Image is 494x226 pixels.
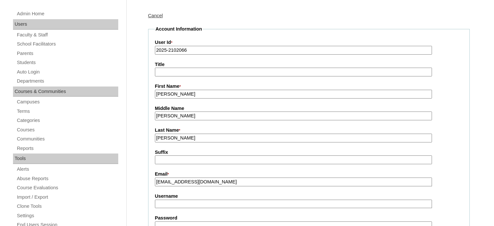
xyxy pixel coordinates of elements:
[16,165,118,173] a: Alerts
[16,144,118,153] a: Reports
[16,202,118,210] a: Clone Tools
[155,193,463,200] label: Username
[16,40,118,48] a: School Facilitators
[16,175,118,183] a: Abuse Reports
[16,31,118,39] a: Faculty & Staff
[16,116,118,125] a: Categories
[16,98,118,106] a: Campuses
[155,127,463,134] label: Last Name
[155,215,463,221] label: Password
[13,153,118,164] div: Tools
[148,13,163,18] a: Cancel
[155,61,463,68] label: Title
[16,193,118,201] a: Import / Export
[155,26,203,33] legend: Account Information
[155,149,463,156] label: Suffix
[16,68,118,76] a: Auto Login
[155,39,463,46] label: User Id
[16,77,118,85] a: Departments
[16,184,118,192] a: Course Evaluations
[16,49,118,58] a: Parents
[16,135,118,143] a: Communities
[155,105,463,112] label: Middle Name
[155,83,463,90] label: First Name
[16,59,118,67] a: Students
[16,10,118,18] a: Admin Home
[16,126,118,134] a: Courses
[155,171,463,178] label: Email
[16,212,118,220] a: Settings
[13,19,118,30] div: Users
[16,107,118,115] a: Terms
[13,86,118,97] div: Courses & Communities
